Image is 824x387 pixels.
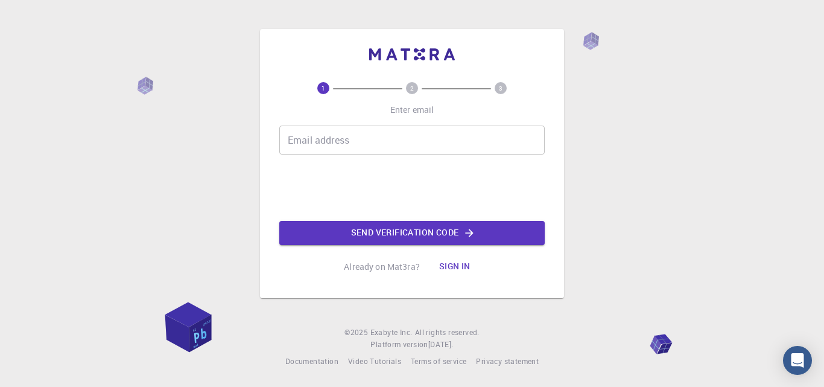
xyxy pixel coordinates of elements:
[370,327,413,337] span: Exabyte Inc.
[285,356,338,366] span: Documentation
[476,356,539,368] a: Privacy statement
[348,356,401,368] a: Video Tutorials
[370,339,428,351] span: Platform version
[428,339,454,351] a: [DATE].
[429,255,480,279] button: Sign in
[370,327,413,339] a: Exabyte Inc.
[285,356,338,368] a: Documentation
[411,356,466,368] a: Terms of service
[783,346,812,375] div: Open Intercom Messenger
[499,84,502,92] text: 3
[344,327,370,339] span: © 2025
[390,104,434,116] p: Enter email
[344,261,420,273] p: Already on Mat3ra?
[320,164,504,211] iframe: reCAPTCHA
[415,327,480,339] span: All rights reserved.
[322,84,325,92] text: 1
[411,356,466,366] span: Terms of service
[410,84,414,92] text: 2
[476,356,539,366] span: Privacy statement
[279,221,545,245] button: Send verification code
[428,339,454,349] span: [DATE] .
[348,356,401,366] span: Video Tutorials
